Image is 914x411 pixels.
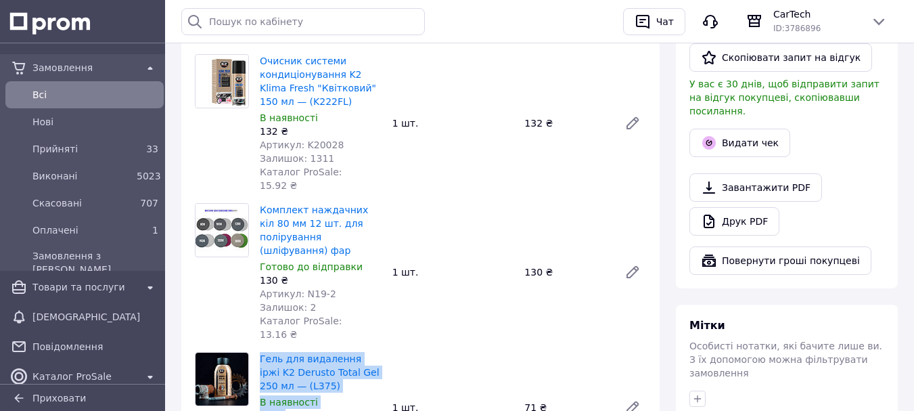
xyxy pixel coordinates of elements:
span: Мітки [689,319,725,332]
span: Каталог ProSale: 13.16 ₴ [260,316,342,340]
span: 33 [146,144,158,154]
div: 130 ₴ [519,263,614,282]
span: Виконані [32,169,131,183]
span: Оплачені [32,223,131,237]
a: Гель для видалення іржі K2 Derusto Total Gel 250 мл — (L375) [260,353,380,391]
span: Нові [32,115,158,129]
div: 130 ₴ [260,274,382,287]
span: Каталог ProSale: 15.92 ₴ [260,167,342,191]
span: Готово до відправки [260,261,363,272]
span: Залишок: 1311 [260,153,334,164]
span: У вас є 30 днів, щоб відправити запит на відгук покупцеві, скопіювавши посилання. [689,79,879,116]
div: Чат [654,12,677,32]
a: Очисник системи кондиціонування K2 Klima Fresh "Квітковий" 150 мл — (K222FL) [260,56,376,107]
span: Замовлення з [PERSON_NAME] [32,249,158,276]
a: Редагувати [619,259,646,286]
a: Друк PDF [689,207,779,236]
input: Пошук по кабінету [181,8,425,35]
span: Приховати [32,393,86,404]
button: Чат [623,8,685,35]
img: Комплект наждачних кіл 80 мм 12 шт. для полірування (шліфування) фар [196,204,248,256]
span: ID: 3786896 [773,24,821,33]
span: 5023 [137,171,161,181]
span: Скасовані [32,196,131,210]
a: Комплект наждачних кіл 80 мм 12 шт. для полірування (шліфування) фар [260,204,368,256]
span: Товари та послуги [32,280,137,294]
button: Скопіювати запит на відгук [689,43,872,72]
div: 132 ₴ [260,125,382,138]
button: Видати чек [689,129,790,157]
span: [DEMOGRAPHIC_DATA] [32,310,158,324]
span: Особисті нотатки, які бачите лише ви. З їх допомогою можна фільтрувати замовлення [689,341,882,378]
span: Замовлення [32,61,137,74]
button: Повернути гроші покупцеві [689,246,871,275]
span: Всi [32,88,158,102]
span: Прийняті [32,142,131,156]
span: 1 [152,225,158,236]
span: В наявності [260,112,318,123]
div: 1 шт. [387,114,520,133]
span: Артикул: N19-2 [260,288,336,299]
a: Завантажити PDF [689,173,822,202]
span: Каталог ProSale [32,370,137,383]
img: Очисник системи кондиціонування K2 Klima Fresh "Квітковий" 150 мл — (K222FL) [196,55,248,108]
a: Редагувати [619,110,646,137]
div: 1 шт. [387,263,520,282]
span: В наявності [260,397,318,408]
span: Артикул: K20028 [260,139,344,150]
span: CarTech [773,7,860,21]
span: Залишок: 2 [260,302,317,313]
div: 132 ₴ [519,114,614,133]
span: 707 [140,198,158,209]
img: Гель для видалення іржі K2 Derusto Total Gel 250 мл — (L375) [196,353,248,406]
span: Повідомлення [32,340,158,353]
